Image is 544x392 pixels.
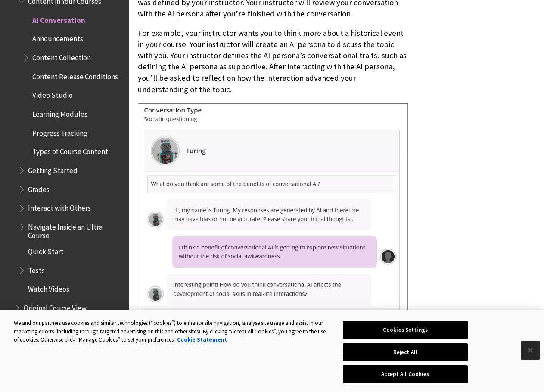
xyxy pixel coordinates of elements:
span: Grades [28,182,50,194]
span: Watch Videos [28,282,69,294]
p: For example, your instructor wants you to think more about a historical event in your course. You... [138,28,408,95]
img: An interaction between a student and an AI persona, discussing the benefits of conversational AI [138,103,408,379]
span: Announcements [32,32,83,44]
span: Progress Tracking [32,126,87,137]
span: Navigate Inside an Ultra Course [28,220,123,240]
button: Accept All Cookies [343,365,468,383]
span: Tests [28,263,45,275]
span: Learning Modules [32,107,87,118]
span: Video Studio [32,88,73,100]
span: Interact with Others [28,201,91,213]
span: Types of Course Content [32,145,108,156]
span: Quick Start [28,244,64,256]
a: More information about your privacy, opens in a new tab [177,336,227,343]
span: Getting Started [28,163,78,175]
button: Close [521,341,540,360]
span: Content Release Conditions [32,69,118,81]
span: Content Collection [32,50,91,62]
div: We and our partners use cookies and similar technologies (“cookies”) to enhance site navigation, ... [14,319,326,344]
span: Original Course View [24,301,87,312]
span: AI Conversation [32,13,85,25]
button: Cookies Settings [343,321,468,339]
button: Reject All [343,343,468,361]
